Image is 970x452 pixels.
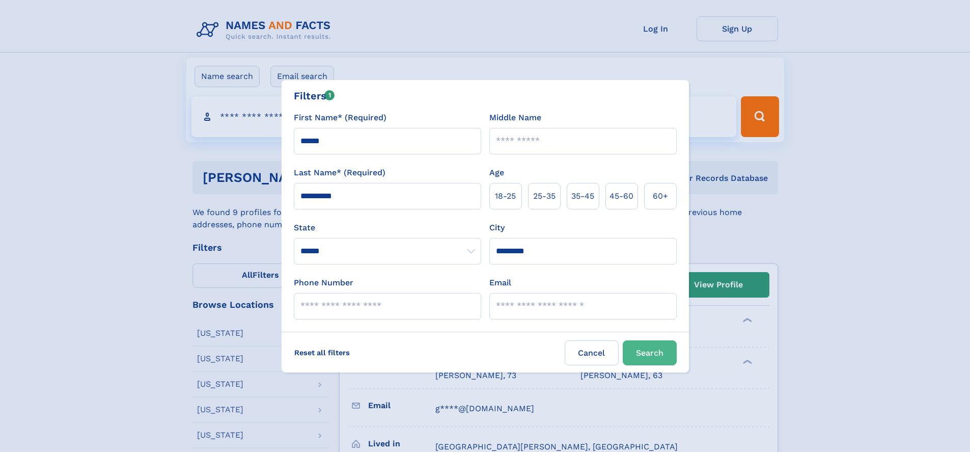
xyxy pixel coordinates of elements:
[294,167,385,179] label: Last Name* (Required)
[489,167,504,179] label: Age
[294,277,353,289] label: Phone Number
[288,340,356,365] label: Reset all filters
[294,112,386,124] label: First Name* (Required)
[609,190,633,202] span: 45‑60
[489,112,541,124] label: Middle Name
[294,222,481,234] label: State
[653,190,668,202] span: 60+
[571,190,594,202] span: 35‑45
[489,277,511,289] label: Email
[489,222,505,234] label: City
[623,340,677,365] button: Search
[294,88,335,103] div: Filters
[565,340,619,365] label: Cancel
[495,190,516,202] span: 18‑25
[533,190,556,202] span: 25‑35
